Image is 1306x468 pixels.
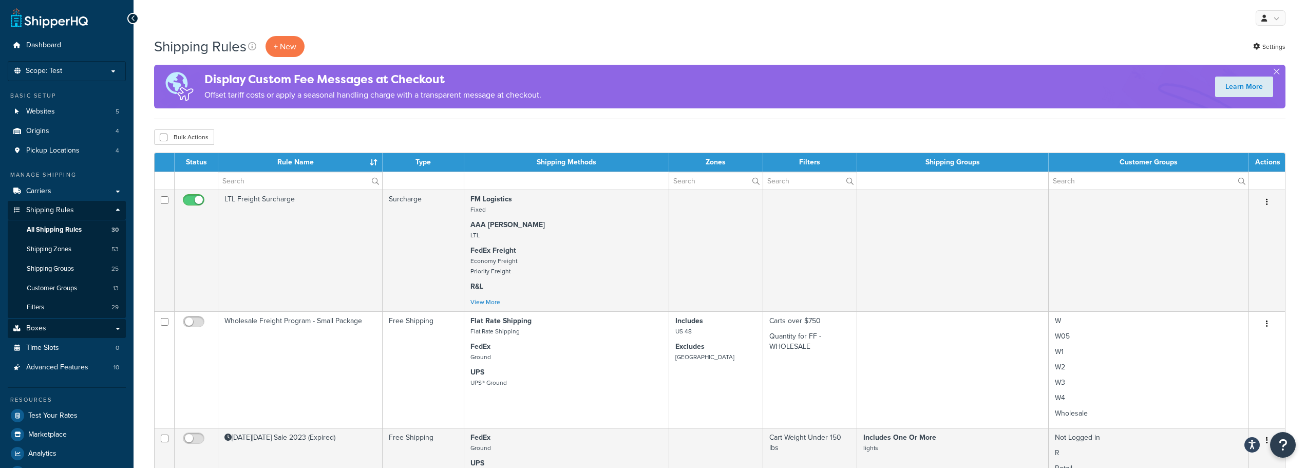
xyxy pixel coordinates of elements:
p: W2 [1055,362,1242,372]
li: Websites [8,102,126,121]
span: Shipping Rules [26,206,74,215]
span: Websites [26,107,55,116]
li: Shipping Rules [8,201,126,318]
a: Origins 4 [8,122,126,141]
span: 25 [111,265,119,273]
li: Customer Groups [8,279,126,298]
p: W3 [1055,378,1242,388]
a: Test Your Rates [8,406,126,425]
a: View More [470,297,500,307]
td: Carts over $750 [763,311,858,428]
p: W05 [1055,331,1242,342]
th: Actions [1249,153,1285,172]
div: Manage Shipping [8,171,126,179]
div: Resources [8,396,126,404]
strong: FedEx [470,432,490,443]
small: lights [863,443,878,453]
small: UPS® Ground [470,378,507,387]
a: Time Slots 0 [8,339,126,358]
small: Fixed [470,205,486,214]
th: Shipping Groups [857,153,1049,172]
span: Boxes [26,324,46,333]
li: Shipping Groups [8,259,126,278]
small: Ground [470,352,491,362]
th: Zones [669,153,763,172]
div: Basic Setup [8,91,126,100]
span: 29 [111,303,119,312]
input: Search [1049,172,1248,190]
li: Origins [8,122,126,141]
td: W [1049,311,1249,428]
a: Shipping Groups 25 [8,259,126,278]
a: Pickup Locations 4 [8,141,126,160]
a: ShipperHQ Home [11,8,88,28]
small: Ground [470,443,491,453]
a: Marketplace [8,425,126,444]
th: Status [175,153,218,172]
th: Rule Name : activate to sort column ascending [218,153,383,172]
a: Settings [1253,40,1285,54]
li: Time Slots [8,339,126,358]
span: Scope: Test [26,67,62,76]
a: Filters 29 [8,298,126,317]
span: 0 [116,344,119,352]
strong: Flat Rate Shipping [470,315,532,326]
span: Shipping Zones [27,245,71,254]
strong: FM Logistics [470,194,512,204]
small: LTL [470,231,480,240]
strong: FedEx Freight [470,245,516,256]
input: Search [218,172,382,190]
li: All Shipping Rules [8,220,126,239]
span: 10 [113,363,119,372]
p: Quantity for FF - WHOLESALE [769,331,851,352]
span: Carriers [26,187,51,196]
strong: Includes One Or More [863,432,936,443]
span: Origins [26,127,49,136]
span: 5 [116,107,119,116]
span: Filters [27,303,44,312]
a: Carriers [8,182,126,201]
strong: R&L [470,281,483,292]
span: 53 [111,245,119,254]
a: Dashboard [8,36,126,55]
a: Learn More [1215,77,1273,97]
span: 13 [113,284,119,293]
th: Filters [763,153,858,172]
a: Shipping Rules [8,201,126,220]
p: W1 [1055,347,1242,357]
p: + New [266,36,305,57]
td: Surcharge [383,190,464,311]
small: [GEOGRAPHIC_DATA] [675,352,734,362]
p: R [1055,448,1242,458]
span: 4 [116,146,119,155]
img: duties-banner-06bc72dcb5fe05cb3f9472aba00be2ae8eb53ab6f0d8bb03d382ba314ac3c341.png [154,65,204,108]
a: Customer Groups 13 [8,279,126,298]
td: Free Shipping [383,311,464,428]
li: Advanced Features [8,358,126,377]
span: Shipping Groups [27,265,74,273]
span: Advanced Features [26,363,88,372]
a: All Shipping Rules 30 [8,220,126,239]
strong: UPS [470,367,484,378]
strong: Excludes [675,341,705,352]
span: 4 [116,127,119,136]
p: Offset tariff costs or apply a seasonal handling charge with a transparent message at checkout. [204,88,541,102]
li: Filters [8,298,126,317]
h1: Shipping Rules [154,36,247,57]
th: Shipping Methods [464,153,669,172]
a: Boxes [8,319,126,338]
span: Time Slots [26,344,59,352]
a: Websites 5 [8,102,126,121]
span: Dashboard [26,41,61,50]
span: Analytics [28,450,56,458]
span: Customer Groups [27,284,77,293]
span: Marketplace [28,430,67,439]
a: Shipping Zones 53 [8,240,126,259]
a: Analytics [8,444,126,463]
td: LTL Freight Surcharge [218,190,383,311]
span: Test Your Rates [28,411,78,420]
th: Customer Groups [1049,153,1249,172]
